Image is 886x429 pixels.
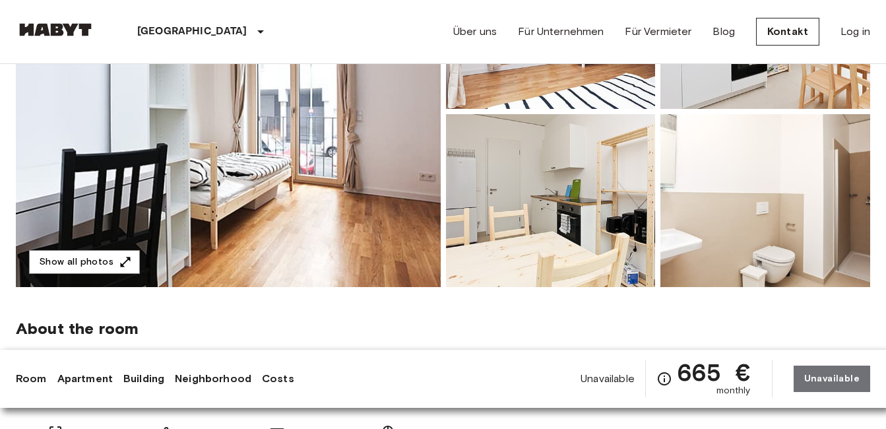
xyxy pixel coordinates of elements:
[712,24,735,40] a: Blog
[625,24,691,40] a: Für Vermieter
[123,371,164,387] a: Building
[29,250,140,275] button: Show all photos
[756,18,819,46] a: Kontakt
[716,384,751,397] span: monthly
[16,319,870,339] span: About the room
[16,371,47,387] a: Room
[660,114,870,287] img: Picture of unit DE-04-003-01M
[57,371,113,387] a: Apartment
[446,114,656,287] img: Picture of unit DE-04-003-01M
[453,24,497,40] a: Über uns
[581,372,635,386] span: Unavailable
[137,24,247,40] p: [GEOGRAPHIC_DATA]
[678,360,751,384] span: 665 €
[16,23,95,36] img: Habyt
[262,371,294,387] a: Costs
[175,371,251,387] a: Neighborhood
[656,371,672,387] svg: Check cost overview for full price breakdown. Please note that discounts apply to new joiners onl...
[518,24,604,40] a: Für Unternehmen
[840,24,870,40] a: Log in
